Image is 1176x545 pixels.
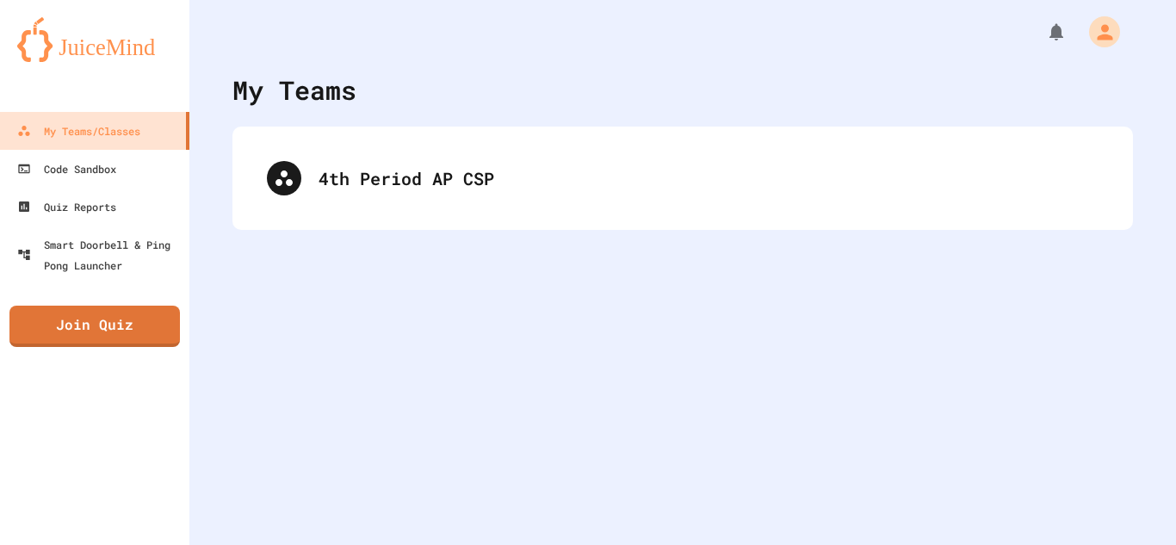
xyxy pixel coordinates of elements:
[17,121,140,141] div: My Teams/Classes
[17,17,172,62] img: logo-orange.svg
[17,234,183,276] div: Smart Doorbell & Ping Pong Launcher
[250,144,1116,213] div: 4th Period AP CSP
[9,306,180,347] a: Join Quiz
[319,165,1099,191] div: 4th Period AP CSP
[232,71,356,109] div: My Teams
[17,158,116,179] div: Code Sandbox
[1014,17,1071,46] div: My Notifications
[1071,12,1124,52] div: My Account
[17,196,116,217] div: Quiz Reports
